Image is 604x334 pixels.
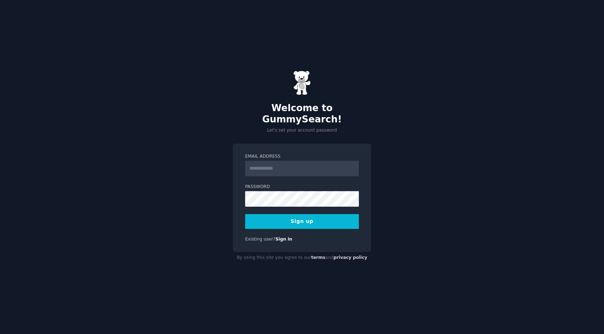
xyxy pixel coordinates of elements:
[311,255,325,260] a: terms
[233,252,371,263] div: By using this site you agree to our and
[293,71,311,95] img: Gummy Bear
[245,214,359,229] button: Sign up
[233,103,371,125] h2: Welcome to GummySearch!
[276,237,292,242] a: Sign in
[245,237,276,242] span: Existing user?
[233,127,371,134] p: Let's set your account password
[333,255,367,260] a: privacy policy
[245,153,359,160] label: Email Address
[245,184,359,190] label: Password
